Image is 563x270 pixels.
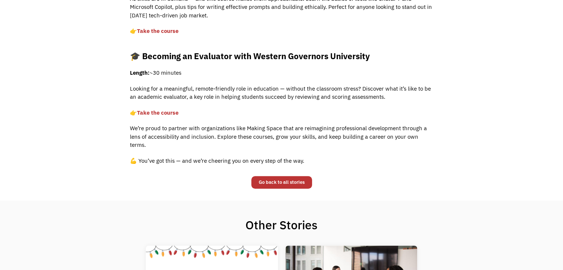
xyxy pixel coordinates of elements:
[130,51,370,61] strong: 🎓 Becoming an Evaluator with Western Governors University
[130,85,433,101] p: Looking for a meaningful, remote-friendly role in education — without the classroom stress? Disco...
[130,27,433,44] p: 👉
[137,109,178,116] a: Take the course
[130,157,433,165] p: 💪 You’ve got this — and we’re cheering you on every step of the way.
[137,27,178,34] a: Take the course‍
[130,69,433,77] p: ~30 minutes
[130,69,150,76] strong: Length:
[130,109,433,117] p: 👉
[73,217,491,232] h1: Other Stories
[251,176,312,189] a: Go back to all stories
[130,124,433,149] p: We’re proud to partner with organizations like Making Space that are reimagining professional dev...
